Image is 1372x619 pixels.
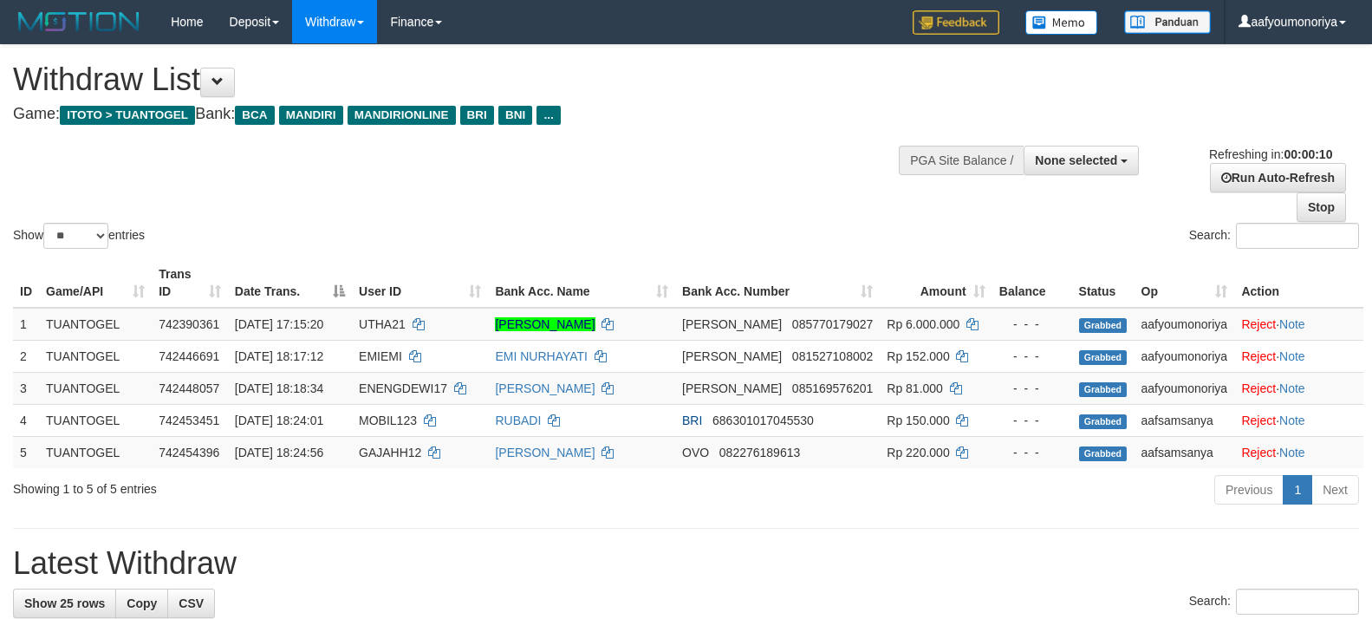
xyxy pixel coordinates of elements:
span: 742446691 [159,349,219,363]
th: Bank Acc. Name: activate to sort column ascending [488,258,675,308]
a: Note [1279,446,1305,459]
a: Copy [115,589,168,618]
a: [PERSON_NAME] [495,381,595,395]
td: · [1234,436,1363,468]
a: [PERSON_NAME] [495,317,595,331]
a: Note [1279,414,1305,427]
span: Rp 81.000 [887,381,943,395]
span: Grabbed [1079,414,1128,429]
td: aafyoumonoriya [1135,340,1235,372]
a: Note [1279,381,1305,395]
td: TUANTOGEL [39,436,152,468]
a: Note [1279,349,1305,363]
img: MOTION_logo.png [13,9,145,35]
span: BNI [498,106,532,125]
td: · [1234,404,1363,436]
span: Grabbed [1079,318,1128,333]
span: BRI [682,414,702,427]
a: Reject [1241,414,1276,427]
a: Note [1279,317,1305,331]
span: [DATE] 17:15:20 [235,317,323,331]
span: Rp 6.000.000 [887,317,959,331]
td: aafyoumonoriya [1135,308,1235,341]
td: TUANTOGEL [39,308,152,341]
span: BCA [235,106,274,125]
span: Rp 150.000 [887,414,949,427]
label: Show entries [13,223,145,249]
th: Balance [992,258,1072,308]
h4: Game: Bank: [13,106,897,123]
span: UTHA21 [359,317,406,331]
a: Next [1311,475,1359,505]
th: Trans ID: activate to sort column ascending [152,258,228,308]
td: TUANTOGEL [39,404,152,436]
img: Button%20Memo.svg [1025,10,1098,35]
span: EMIEMI [359,349,402,363]
span: [PERSON_NAME] [682,381,782,395]
a: RUBADI [495,414,541,427]
span: Grabbed [1079,446,1128,461]
span: Rp 152.000 [887,349,949,363]
th: Op: activate to sort column ascending [1135,258,1235,308]
th: Date Trans.: activate to sort column descending [228,258,352,308]
span: ... [536,106,560,125]
h1: Latest Withdraw [13,546,1359,581]
span: Show 25 rows [24,596,105,610]
span: GAJAHH12 [359,446,421,459]
span: [PERSON_NAME] [682,317,782,331]
td: TUANTOGEL [39,372,152,404]
button: None selected [1024,146,1139,175]
span: ENENGDEWI17 [359,381,447,395]
th: Status [1072,258,1135,308]
div: - - - [999,348,1065,365]
th: Action [1234,258,1363,308]
td: 4 [13,404,39,436]
div: Showing 1 to 5 of 5 entries [13,473,559,498]
span: 742453451 [159,414,219,427]
td: · [1234,340,1363,372]
a: Show 25 rows [13,589,116,618]
div: - - - [999,412,1065,429]
th: ID [13,258,39,308]
a: 1 [1283,475,1312,505]
th: Bank Acc. Number: activate to sort column ascending [675,258,880,308]
td: 2 [13,340,39,372]
td: TUANTOGEL [39,340,152,372]
a: Run Auto-Refresh [1210,163,1346,192]
span: MANDIRIONLINE [348,106,456,125]
span: ITOTO > TUANTOGEL [60,106,195,125]
span: Copy [127,596,157,610]
th: User ID: activate to sort column ascending [352,258,488,308]
td: aafyoumonoriya [1135,372,1235,404]
span: Refreshing in: [1209,147,1332,161]
span: Copy 081527108002 to clipboard [792,349,873,363]
a: Reject [1241,381,1276,395]
a: CSV [167,589,215,618]
span: Rp 220.000 [887,446,949,459]
a: Reject [1241,349,1276,363]
span: BRI [460,106,494,125]
a: Stop [1297,192,1346,222]
label: Search: [1189,589,1359,615]
td: · [1234,372,1363,404]
div: - - - [999,444,1065,461]
span: 742390361 [159,317,219,331]
img: panduan.png [1124,10,1211,34]
span: Copy 085169576201 to clipboard [792,381,873,395]
span: MOBIL123 [359,414,417,427]
select: Showentries [43,223,108,249]
th: Amount: activate to sort column ascending [880,258,992,308]
span: [DATE] 18:17:12 [235,349,323,363]
td: · [1234,308,1363,341]
td: aafsamsanya [1135,436,1235,468]
a: Previous [1214,475,1284,505]
strong: 00:00:10 [1284,147,1332,161]
span: 742448057 [159,381,219,395]
span: Copy 085770179027 to clipboard [792,317,873,331]
input: Search: [1236,589,1359,615]
a: EMI NURHAYATI [495,349,588,363]
span: MANDIRI [279,106,343,125]
td: 5 [13,436,39,468]
input: Search: [1236,223,1359,249]
label: Search: [1189,223,1359,249]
